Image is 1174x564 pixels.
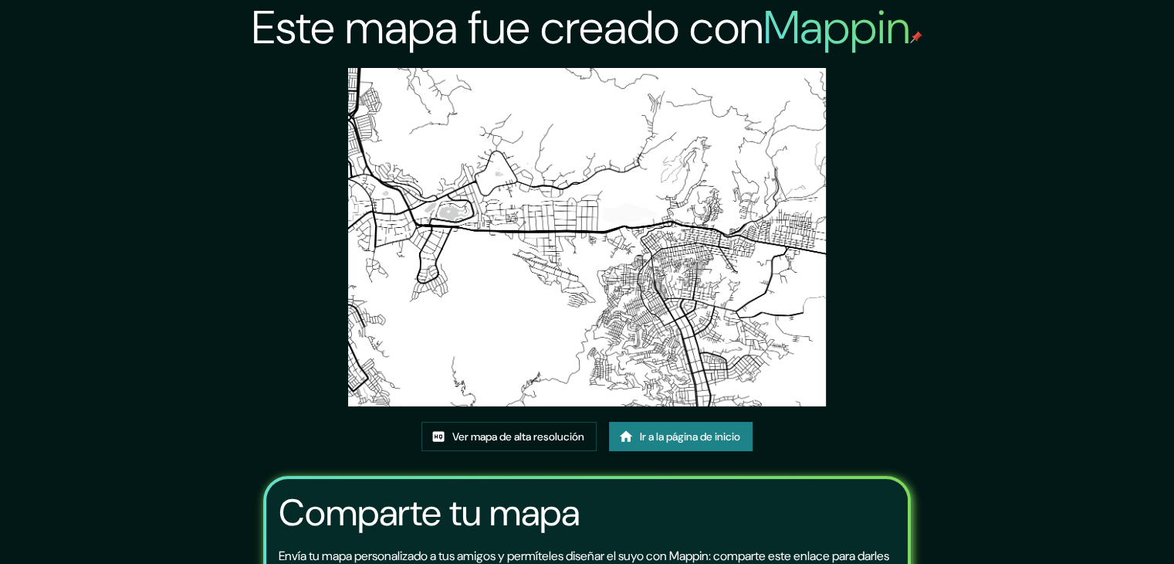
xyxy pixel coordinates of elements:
[910,31,922,43] img: pin de mapeo
[348,68,826,406] img: created-map
[452,430,584,443] font: Ver mapa de alta resolución
[609,422,753,451] a: Ir a la página de inicio
[279,488,580,537] font: Comparte tu mapa
[640,430,740,443] font: Ir a la página de inicio
[421,422,597,451] a: Ver mapa de alta resolución
[1037,504,1157,547] iframe: Help widget launcher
